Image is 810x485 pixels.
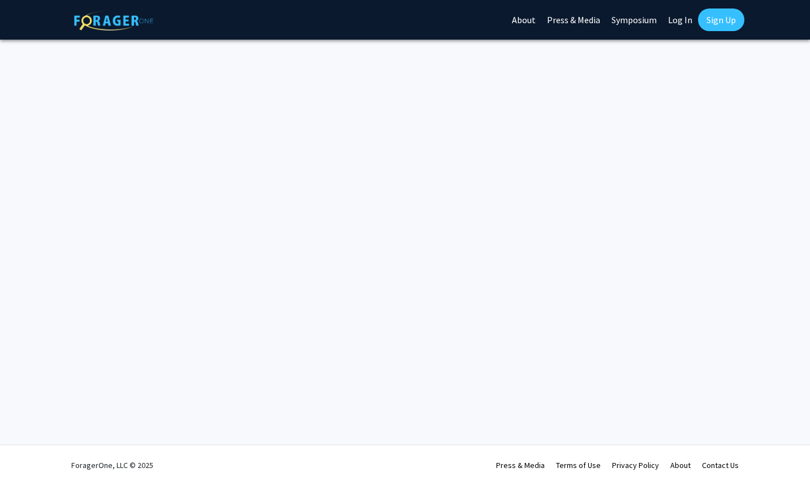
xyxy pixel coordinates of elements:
[702,460,739,470] a: Contact Us
[556,460,601,470] a: Terms of Use
[71,445,153,485] div: ForagerOne, LLC © 2025
[496,460,545,470] a: Press & Media
[670,460,691,470] a: About
[74,11,153,31] img: ForagerOne Logo
[698,8,744,31] a: Sign Up
[612,460,659,470] a: Privacy Policy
